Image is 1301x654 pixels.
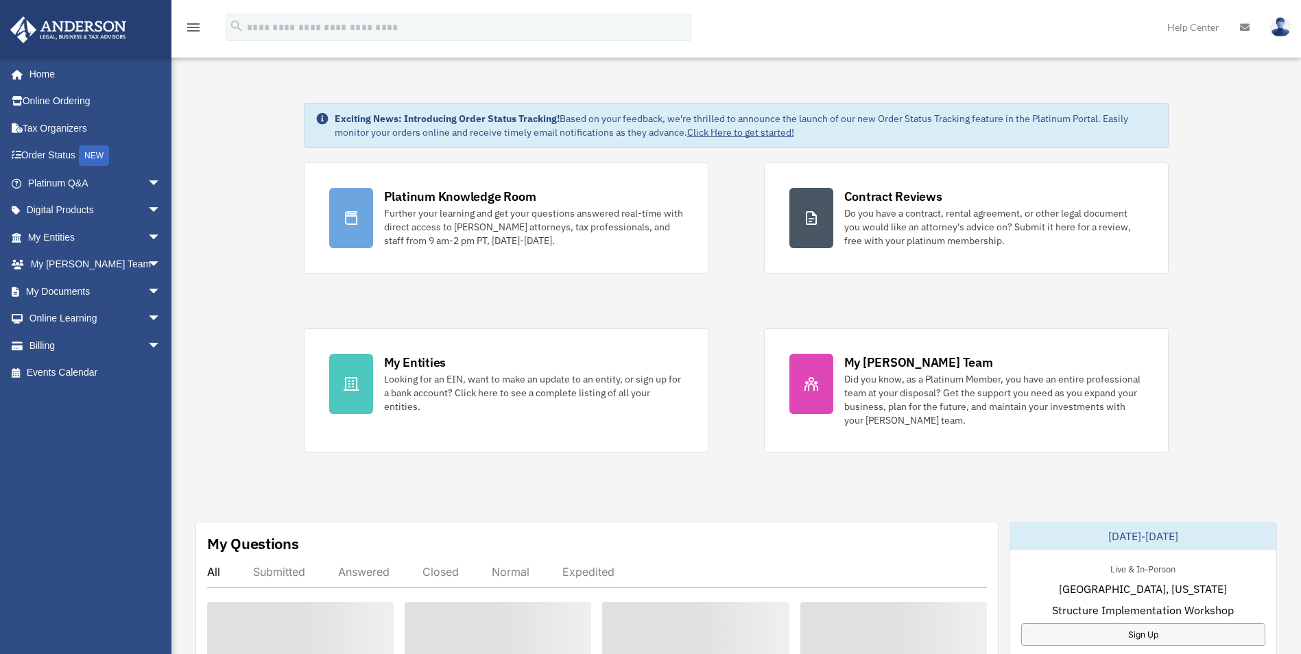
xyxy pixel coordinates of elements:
[10,223,182,251] a: My Entitiesarrow_drop_down
[207,533,299,554] div: My Questions
[229,19,244,34] i: search
[185,19,202,36] i: menu
[10,60,175,88] a: Home
[10,305,182,332] a: Online Learningarrow_drop_down
[492,565,529,579] div: Normal
[1021,623,1265,646] a: Sign Up
[422,565,459,579] div: Closed
[1099,561,1186,575] div: Live & In-Person
[147,169,175,197] span: arrow_drop_down
[147,251,175,279] span: arrow_drop_down
[764,162,1169,274] a: Contract Reviews Do you have a contract, rental agreement, or other legal document you would like...
[844,372,1144,427] div: Did you know, as a Platinum Member, you have an entire professional team at your disposal? Get th...
[10,251,182,278] a: My [PERSON_NAME] Teamarrow_drop_down
[764,328,1169,452] a: My [PERSON_NAME] Team Did you know, as a Platinum Member, you have an entire professional team at...
[844,354,993,371] div: My [PERSON_NAME] Team
[10,88,182,115] a: Online Ordering
[10,197,182,224] a: Digital Productsarrow_drop_down
[185,24,202,36] a: menu
[844,206,1144,247] div: Do you have a contract, rental agreement, or other legal document you would like an attorney's ad...
[562,565,614,579] div: Expedited
[304,328,709,452] a: My Entities Looking for an EIN, want to make an update to an entity, or sign up for a bank accoun...
[10,114,182,142] a: Tax Organizers
[147,223,175,252] span: arrow_drop_down
[384,372,684,413] div: Looking for an EIN, want to make an update to an entity, or sign up for a bank account? Click her...
[253,565,305,579] div: Submitted
[147,278,175,306] span: arrow_drop_down
[207,565,220,579] div: All
[338,565,390,579] div: Answered
[10,278,182,305] a: My Documentsarrow_drop_down
[384,188,536,205] div: Platinum Knowledge Room
[1270,17,1291,37] img: User Pic
[335,112,1158,139] div: Based on your feedback, we're thrilled to announce the launch of our new Order Status Tracking fe...
[6,16,130,43] img: Anderson Advisors Platinum Portal
[1010,522,1276,550] div: [DATE]-[DATE]
[844,188,942,205] div: Contract Reviews
[79,145,109,166] div: NEW
[147,332,175,360] span: arrow_drop_down
[687,126,794,138] a: Click Here to get started!
[335,112,560,125] strong: Exciting News: Introducing Order Status Tracking!
[147,305,175,333] span: arrow_drop_down
[1059,581,1227,597] span: [GEOGRAPHIC_DATA], [US_STATE]
[1052,602,1234,618] span: Structure Implementation Workshop
[10,359,182,387] a: Events Calendar
[10,332,182,359] a: Billingarrow_drop_down
[384,206,684,247] div: Further your learning and get your questions answered real-time with direct access to [PERSON_NAM...
[304,162,709,274] a: Platinum Knowledge Room Further your learning and get your questions answered real-time with dire...
[10,169,182,197] a: Platinum Q&Aarrow_drop_down
[10,142,182,170] a: Order StatusNEW
[384,354,446,371] div: My Entities
[147,197,175,225] span: arrow_drop_down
